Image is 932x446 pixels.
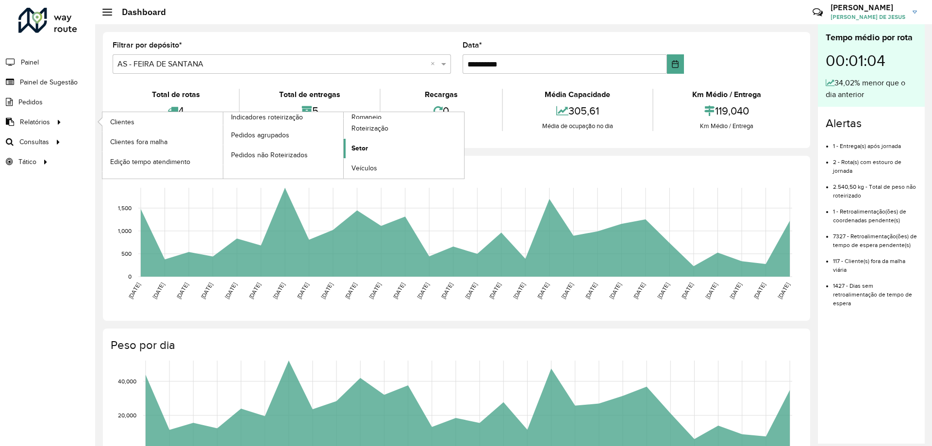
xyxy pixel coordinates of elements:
text: [DATE] [175,281,189,300]
span: Consultas [19,137,49,147]
text: [DATE] [368,281,382,300]
a: Indicadores roteirização [102,112,344,179]
text: [DATE] [584,281,598,300]
span: Clientes [110,117,134,127]
text: [DATE] [151,281,166,300]
li: 117 - Cliente(s) fora da malha viária [833,249,917,274]
text: 0 [128,273,132,280]
div: Média de ocupação no dia [505,121,649,131]
span: Roteirização [351,123,388,133]
text: [DATE] [392,281,406,300]
div: 4 [115,100,236,121]
a: Edição tempo atendimento [102,152,223,171]
li: 7327 - Retroalimentação(ões) de tempo de espera pendente(s) [833,225,917,249]
text: 500 [121,250,132,257]
span: [PERSON_NAME] DE JESUS [831,13,905,21]
div: 305,61 [505,100,649,121]
li: 1 - Entrega(s) após jornada [833,134,917,150]
text: [DATE] [632,281,646,300]
a: Contato Rápido [807,2,828,23]
text: 40,000 [118,378,136,384]
a: Roteirização [344,119,464,138]
a: Pedidos não Roteirizados [223,145,344,165]
li: 1 - Retroalimentação(ões) de coordenadas pendente(s) [833,200,917,225]
span: Painel de Sugestão [20,77,78,87]
a: Setor [344,139,464,158]
h3: [PERSON_NAME] [831,3,905,12]
div: Recargas [383,89,499,100]
label: Data [463,39,482,51]
label: Filtrar por depósito [113,39,182,51]
div: Total de rotas [115,89,236,100]
span: Edição tempo atendimento [110,157,190,167]
text: [DATE] [777,281,791,300]
span: Clientes fora malha [110,137,167,147]
text: 1,500 [118,205,132,211]
text: [DATE] [272,281,286,300]
div: 34,02% menor que o dia anterior [826,77,917,100]
text: [DATE] [728,281,742,300]
a: Romaneio [223,112,465,179]
button: Choose Date [667,54,684,74]
span: Clear all [431,58,439,70]
a: Pedidos agrupados [223,125,344,145]
text: [DATE] [536,281,550,300]
span: Veículos [351,163,377,173]
text: [DATE] [416,281,430,300]
text: [DATE] [344,281,358,300]
text: [DATE] [512,281,526,300]
text: [DATE] [464,281,478,300]
text: [DATE] [127,281,141,300]
span: Relatórios [20,117,50,127]
a: Clientes fora malha [102,132,223,151]
div: Média Capacidade [505,89,649,100]
text: [DATE] [680,281,694,300]
div: 119,040 [656,100,798,121]
span: Painel [21,57,39,67]
div: Total de entregas [242,89,377,100]
a: Clientes [102,112,223,132]
div: Tempo médio por rota [826,31,917,44]
text: [DATE] [296,281,310,300]
div: 5 [242,100,377,121]
text: [DATE] [656,281,670,300]
div: 00:01:04 [826,44,917,77]
span: Pedidos não Roteirizados [231,150,308,160]
li: 2 - Rota(s) com estouro de jornada [833,150,917,175]
text: [DATE] [320,281,334,300]
text: 20,000 [118,412,136,418]
text: [DATE] [248,281,262,300]
text: [DATE] [224,281,238,300]
text: [DATE] [560,281,574,300]
text: [DATE] [752,281,766,300]
text: [DATE] [440,281,454,300]
h4: Alertas [826,116,917,131]
text: 1,000 [118,228,132,234]
div: Km Médio / Entrega [656,89,798,100]
h2: Dashboard [112,7,166,17]
li: 1427 - Dias sem retroalimentação de tempo de espera [833,274,917,308]
text: [DATE] [704,281,718,300]
span: Pedidos agrupados [231,130,289,140]
div: 0 [383,100,499,121]
span: Setor [351,143,368,153]
a: Veículos [344,159,464,178]
li: 2.540,50 kg - Total de peso não roteirizado [833,175,917,200]
text: [DATE] [200,281,214,300]
span: Tático [18,157,36,167]
div: Km Médio / Entrega [656,121,798,131]
span: Romaneio [351,112,382,122]
text: [DATE] [488,281,502,300]
text: [DATE] [608,281,622,300]
h4: Peso por dia [111,338,800,352]
span: Pedidos [18,97,43,107]
span: Indicadores roteirização [231,112,303,122]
